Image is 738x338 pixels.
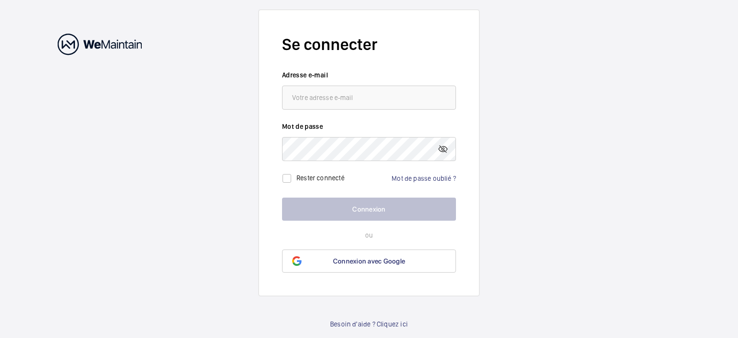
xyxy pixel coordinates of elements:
[296,174,344,182] label: Rester connecté
[333,257,405,265] span: Connexion avec Google
[282,122,456,131] label: Mot de passe
[282,230,456,240] p: ou
[392,175,456,182] a: Mot de passe oublié ?
[282,70,456,80] label: Adresse e-mail
[282,198,456,221] button: Connexion
[330,319,408,329] a: Besoin d'aide ? Cliquez ici
[282,33,456,56] h2: Se connecter
[282,86,456,110] input: Votre adresse e-mail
